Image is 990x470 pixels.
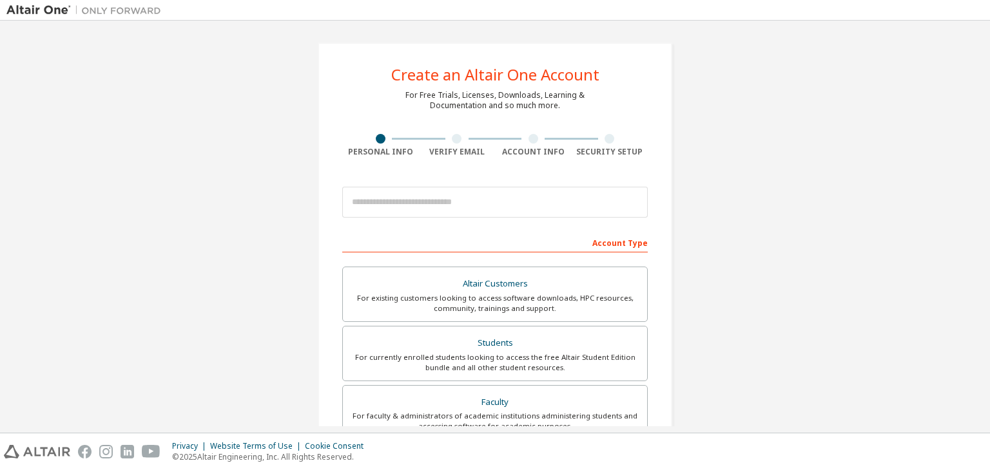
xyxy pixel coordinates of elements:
div: For faculty & administrators of academic institutions administering students and accessing softwa... [351,411,639,431]
div: Create an Altair One Account [391,67,599,82]
div: Privacy [172,441,210,451]
img: linkedin.svg [121,445,134,458]
div: Cookie Consent [305,441,371,451]
div: For currently enrolled students looking to access the free Altair Student Edition bundle and all ... [351,352,639,373]
img: instagram.svg [99,445,113,458]
img: facebook.svg [78,445,92,458]
div: Website Terms of Use [210,441,305,451]
div: Account Info [495,147,572,157]
div: Students [351,334,639,352]
img: altair_logo.svg [4,445,70,458]
div: Security Setup [572,147,648,157]
div: Verify Email [419,147,496,157]
div: Faculty [351,393,639,411]
div: Account Type [342,232,648,252]
div: Personal Info [342,147,419,157]
div: Altair Customers [351,275,639,293]
div: For Free Trials, Licenses, Downloads, Learning & Documentation and so much more. [405,90,585,111]
img: Altair One [6,4,168,17]
p: © 2025 Altair Engineering, Inc. All Rights Reserved. [172,451,371,462]
img: youtube.svg [142,445,160,458]
div: For existing customers looking to access software downloads, HPC resources, community, trainings ... [351,293,639,314]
